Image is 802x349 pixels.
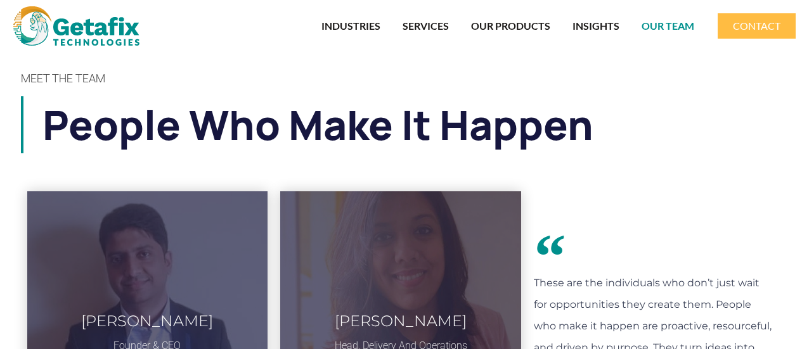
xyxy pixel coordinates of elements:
h1: People who make it happen [42,96,782,153]
span: CONTACT [733,21,780,31]
a: OUR TEAM [642,11,694,41]
a: INDUSTRIES [321,11,380,41]
nav: Menu [158,11,694,41]
a: SERVICES [403,11,449,41]
a: CONTACT [718,13,796,39]
img: web and mobile application development company [13,6,139,46]
a: OUR PRODUCTS [471,11,550,41]
a: INSIGHTS [572,11,619,41]
h4: MEET THE TEAM [21,72,782,84]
